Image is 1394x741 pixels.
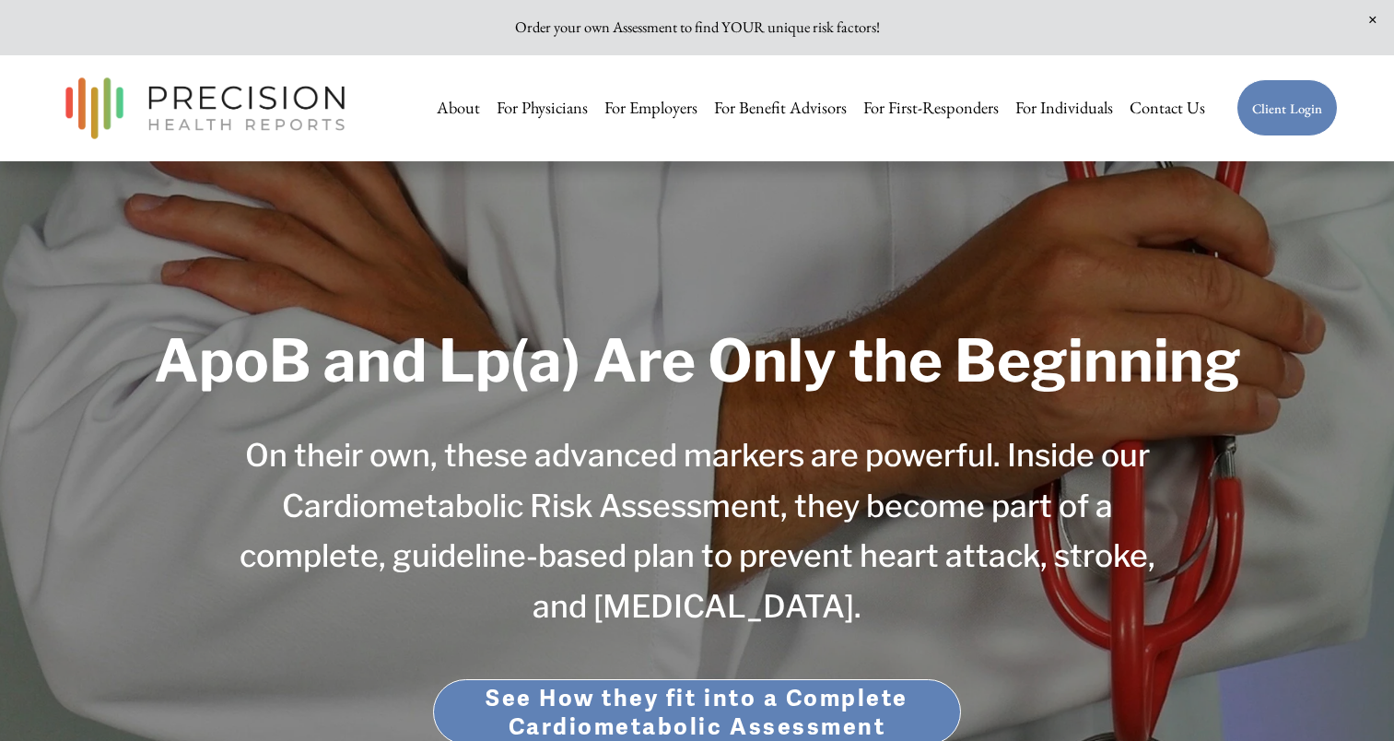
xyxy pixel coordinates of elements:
strong: ApoB and Lp(a) Are Only the Beginning [154,325,1241,396]
a: For Benefit Advisors [714,89,847,126]
a: Client Login [1236,79,1339,137]
a: For First-Responders [863,89,999,126]
a: For Individuals [1015,89,1113,126]
a: For Physicians [497,89,588,126]
a: For Employers [604,89,697,126]
a: Contact Us [1130,89,1205,126]
img: Precision Health Reports [56,69,355,147]
a: About [437,89,480,126]
h3: On their own, these advanced markers are powerful. Inside our Cardiometabolic Risk Assessment, th... [217,430,1177,631]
